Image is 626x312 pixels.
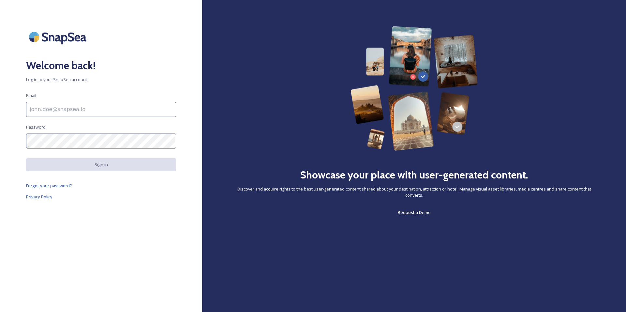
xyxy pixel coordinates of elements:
[26,124,46,130] span: Password
[26,102,176,117] input: john.doe@snapsea.io
[398,209,431,215] span: Request a Demo
[26,92,36,99] span: Email
[350,26,478,151] img: 63b42ca75bacad526042e722_Group%20154-p-800.png
[228,186,600,198] span: Discover and acquire rights to the best user-generated content shared about your destination, att...
[26,26,91,48] img: SnapSea Logo
[26,158,176,171] button: Sign in
[26,193,176,201] a: Privacy Policy
[26,194,52,200] span: Privacy Policy
[26,183,72,189] span: Forgot your password?
[300,167,528,183] h2: Showcase your place with user-generated content.
[26,182,176,190] a: Forgot your password?
[398,208,431,216] a: Request a Demo
[26,58,176,73] h2: Welcome back!
[26,77,176,83] span: Log in to your SnapSea account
